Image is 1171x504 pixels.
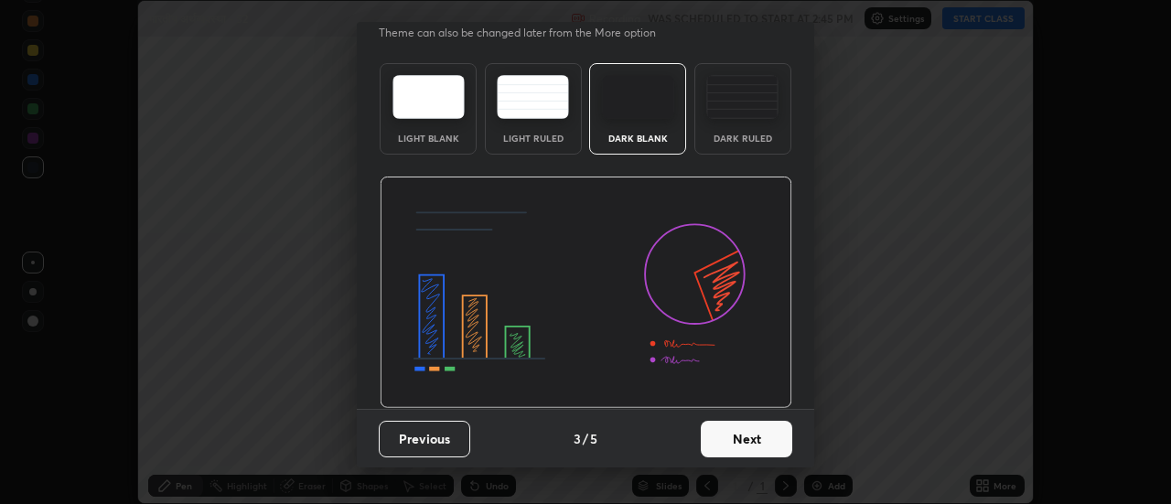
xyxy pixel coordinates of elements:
div: Light Blank [392,134,465,143]
div: Dark Ruled [706,134,779,143]
h4: 5 [590,429,597,448]
div: Dark Blank [601,134,674,143]
h4: 3 [574,429,581,448]
img: darkTheme.f0cc69e5.svg [602,75,674,119]
img: darkRuledTheme.de295e13.svg [706,75,779,119]
button: Previous [379,421,470,457]
img: lightTheme.e5ed3b09.svg [392,75,465,119]
p: Theme can also be changed later from the More option [379,25,675,41]
h4: / [583,429,588,448]
button: Next [701,421,792,457]
img: lightRuledTheme.5fabf969.svg [497,75,569,119]
img: darkThemeBanner.d06ce4a2.svg [380,177,792,409]
div: Light Ruled [497,134,570,143]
